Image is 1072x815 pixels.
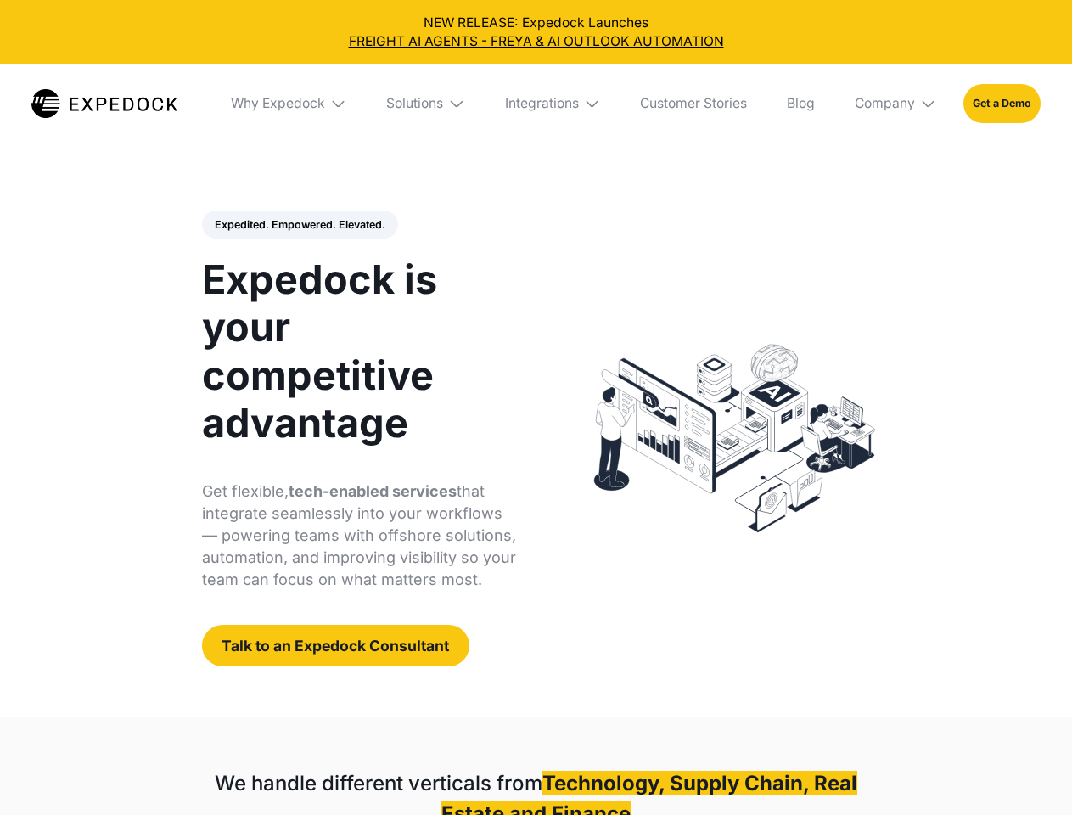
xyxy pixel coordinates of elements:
div: Solutions [373,64,479,143]
strong: tech-enabled services [289,482,457,500]
div: Why Expedock [231,95,325,112]
iframe: Chat Widget [987,733,1072,815]
div: Integrations [505,95,579,112]
strong: We handle different verticals from [215,771,542,795]
a: FREIGHT AI AGENTS - FREYA & AI OUTLOOK AUTOMATION [14,32,1059,51]
div: Solutions [386,95,443,112]
a: Customer Stories [626,64,760,143]
div: Company [841,64,950,143]
a: Talk to an Expedock Consultant [202,625,469,666]
div: Integrations [491,64,614,143]
h1: Expedock is your competitive advantage [202,256,517,447]
a: Get a Demo [963,84,1041,122]
div: Why Expedock [217,64,360,143]
div: Company [855,95,915,112]
p: Get flexible, that integrate seamlessly into your workflows — powering teams with offshore soluti... [202,481,517,591]
a: Blog [773,64,828,143]
div: NEW RELEASE: Expedock Launches [14,14,1059,51]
